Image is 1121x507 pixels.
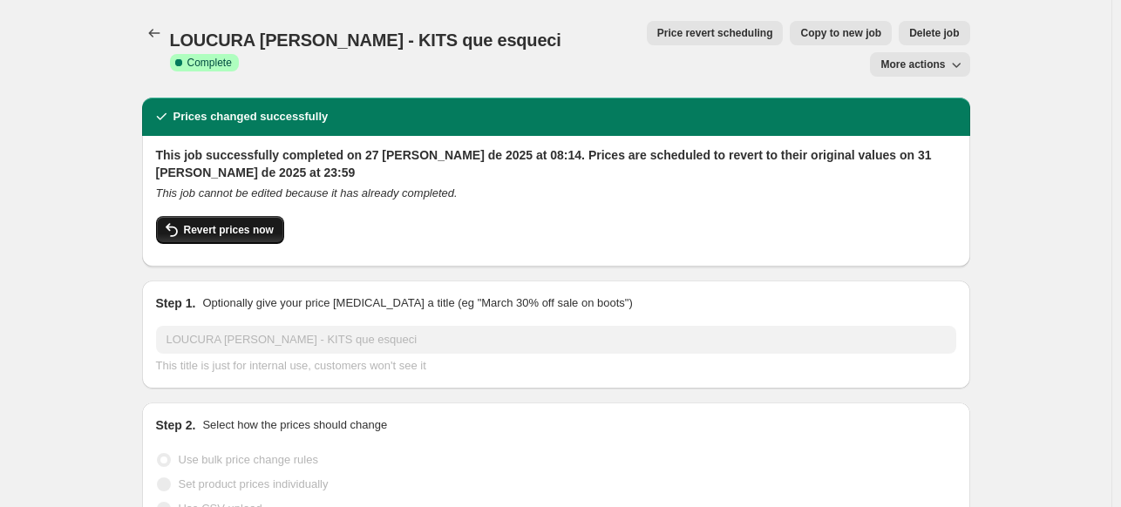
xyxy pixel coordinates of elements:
[179,453,318,466] span: Use bulk price change rules
[899,21,969,45] button: Delete job
[170,30,561,50] span: LOUCURA [PERSON_NAME] - KITS que esqueci
[870,52,969,77] button: More actions
[156,146,956,181] h2: This job successfully completed on 27 [PERSON_NAME] de 2025 at 08:14. Prices are scheduled to rev...
[184,223,274,237] span: Revert prices now
[156,294,196,312] h2: Step 1.
[179,477,329,490] span: Set product prices individually
[156,416,196,434] h2: Step 2.
[647,21,784,45] button: Price revert scheduling
[187,56,232,70] span: Complete
[790,21,892,45] button: Copy to new job
[156,216,284,244] button: Revert prices now
[156,326,956,354] input: 30% off holiday sale
[142,21,166,45] button: Price change jobs
[156,359,426,372] span: This title is just for internal use, customers won't see it
[909,26,959,40] span: Delete job
[657,26,773,40] span: Price revert scheduling
[202,416,387,434] p: Select how the prices should change
[202,294,632,312] p: Optionally give your price [MEDICAL_DATA] a title (eg "March 30% off sale on boots")
[800,26,881,40] span: Copy to new job
[173,108,329,125] h2: Prices changed successfully
[156,186,458,199] i: This job cannot be edited because it has already completed.
[880,57,945,71] span: More actions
